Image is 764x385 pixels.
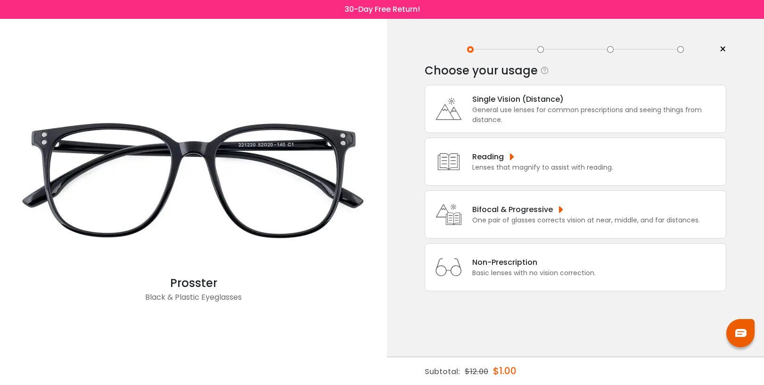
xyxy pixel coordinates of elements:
[5,275,382,292] div: Prosster
[472,151,613,163] div: Reading
[712,42,726,57] a: ×
[472,256,596,268] div: Non-Prescription
[472,93,721,105] div: Single Vision (Distance)
[472,204,700,215] div: Bifocal & Progressive
[719,42,726,57] span: ×
[735,329,747,337] img: chat
[425,61,538,80] div: Choose your usage
[472,215,700,225] div: One pair of glasses corrects vision at near, middle, and far distances.
[472,105,721,125] div: General use lenses for common prescriptions and seeing things from distance.
[493,357,517,385] div: $1.00
[472,268,596,278] div: Basic lenses with no vision correction.
[5,86,382,275] img: Black Prosster - Plastic Eyeglasses
[5,292,382,311] div: Black & Plastic Eyeglasses
[472,163,613,172] div: Lenses that magnify to assist with reading.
